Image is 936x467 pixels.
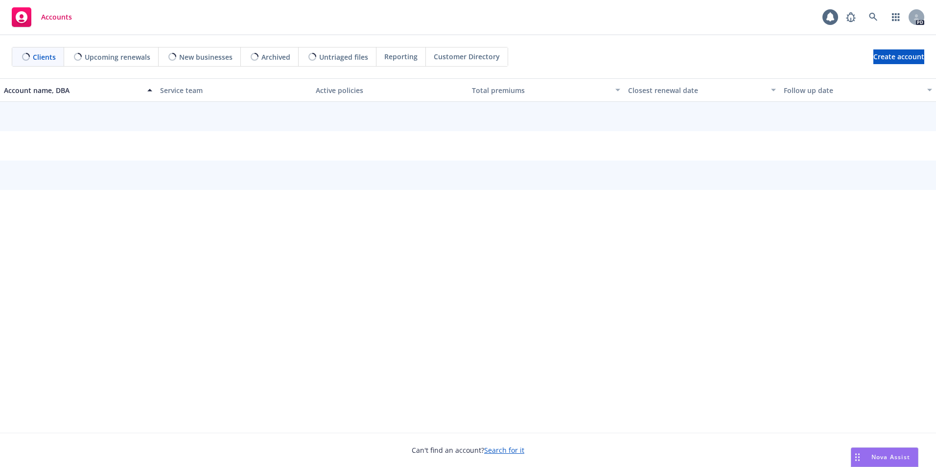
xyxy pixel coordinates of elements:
a: Report a Bug [841,7,861,27]
a: Search for it [484,445,524,455]
span: Clients [33,52,56,62]
span: Can't find an account? [412,445,524,455]
span: Customer Directory [434,51,500,62]
div: Total premiums [472,85,609,95]
button: Nova Assist [851,447,918,467]
div: Closest renewal date [628,85,766,95]
span: Create account [873,47,924,66]
div: Service team [160,85,308,95]
button: Closest renewal date [624,78,780,102]
div: Active policies [316,85,464,95]
a: Accounts [8,3,76,31]
span: Reporting [384,51,418,62]
button: Total premiums [468,78,624,102]
button: Service team [156,78,312,102]
span: Upcoming renewals [85,52,150,62]
a: Switch app [886,7,906,27]
div: Account name, DBA [4,85,141,95]
button: Follow up date [780,78,936,102]
span: Untriaged files [319,52,368,62]
span: Archived [261,52,290,62]
span: New businesses [179,52,233,62]
div: Drag to move [851,448,864,467]
button: Active policies [312,78,468,102]
div: Follow up date [784,85,921,95]
a: Search [864,7,883,27]
span: Accounts [41,13,72,21]
a: Create account [873,49,924,64]
span: Nova Assist [871,453,910,461]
